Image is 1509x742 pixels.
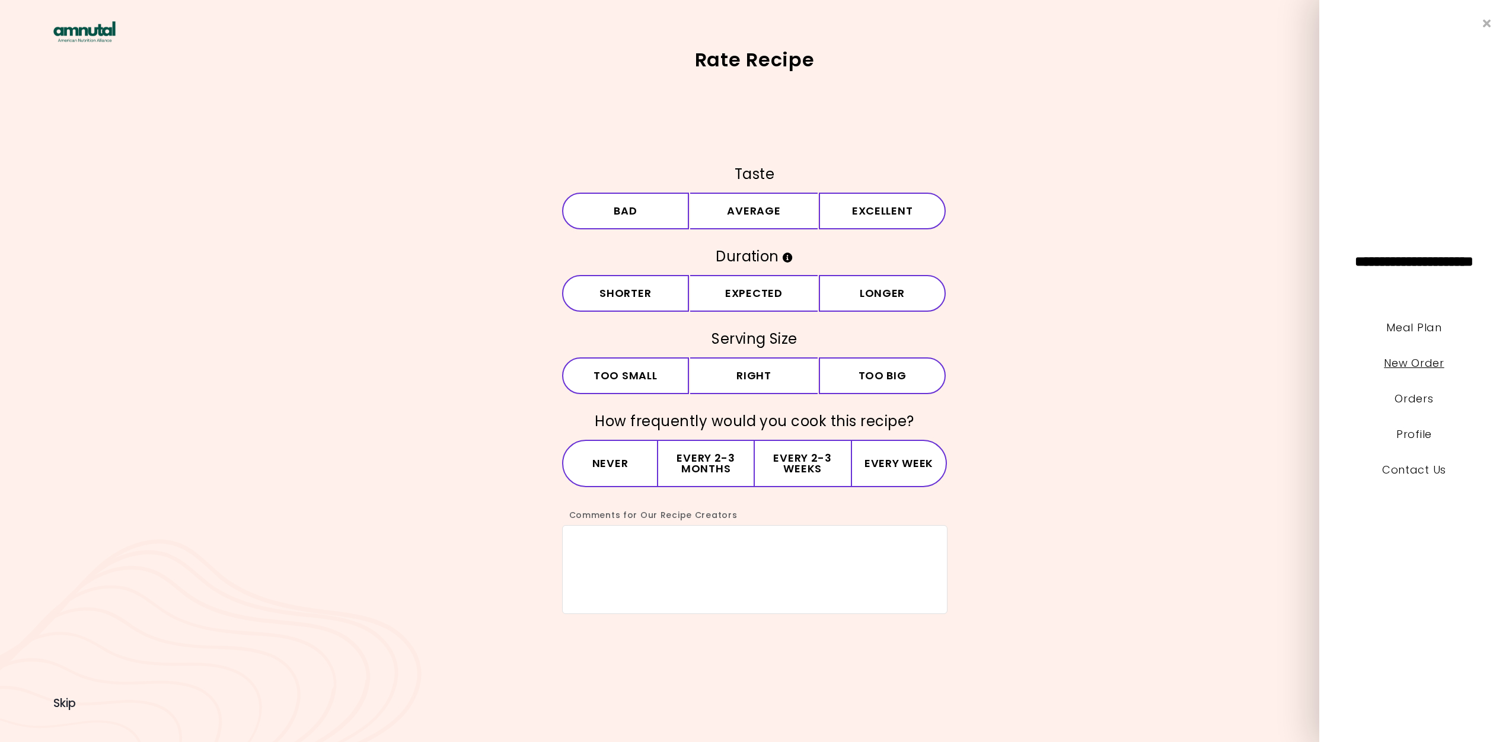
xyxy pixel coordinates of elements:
[562,247,947,266] h3: Duration
[53,50,1456,69] h2: Rate Recipe
[819,275,946,312] button: Longer
[1396,427,1432,442] a: Profile
[562,193,690,229] button: Bad
[562,440,659,487] button: Never
[851,440,947,487] button: Every week
[562,330,947,348] h3: Serving Size
[1382,462,1446,477] a: Contact Us
[859,370,907,381] span: Too big
[755,440,851,487] button: Every 2-3 weeks
[690,275,818,312] button: Expected
[690,357,818,394] button: Right
[562,412,947,431] h3: How frequently would you cook this recipe?
[1483,18,1491,29] i: Close
[1386,320,1441,335] a: Meal Plan
[562,165,947,184] h3: Taste
[562,509,738,521] label: Comments for Our Recipe Creators
[1395,391,1433,406] a: Orders
[562,357,690,394] button: Too small
[53,21,116,42] img: AmNutAl
[690,193,818,229] button: Average
[594,370,657,381] span: Too small
[1384,356,1444,370] a: New Order
[819,193,946,229] button: Excellent
[783,252,793,263] i: Info
[819,357,946,394] button: Too big
[53,697,76,710] button: Skip
[658,440,754,487] button: Every 2-3 months
[562,275,690,312] button: Shorter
